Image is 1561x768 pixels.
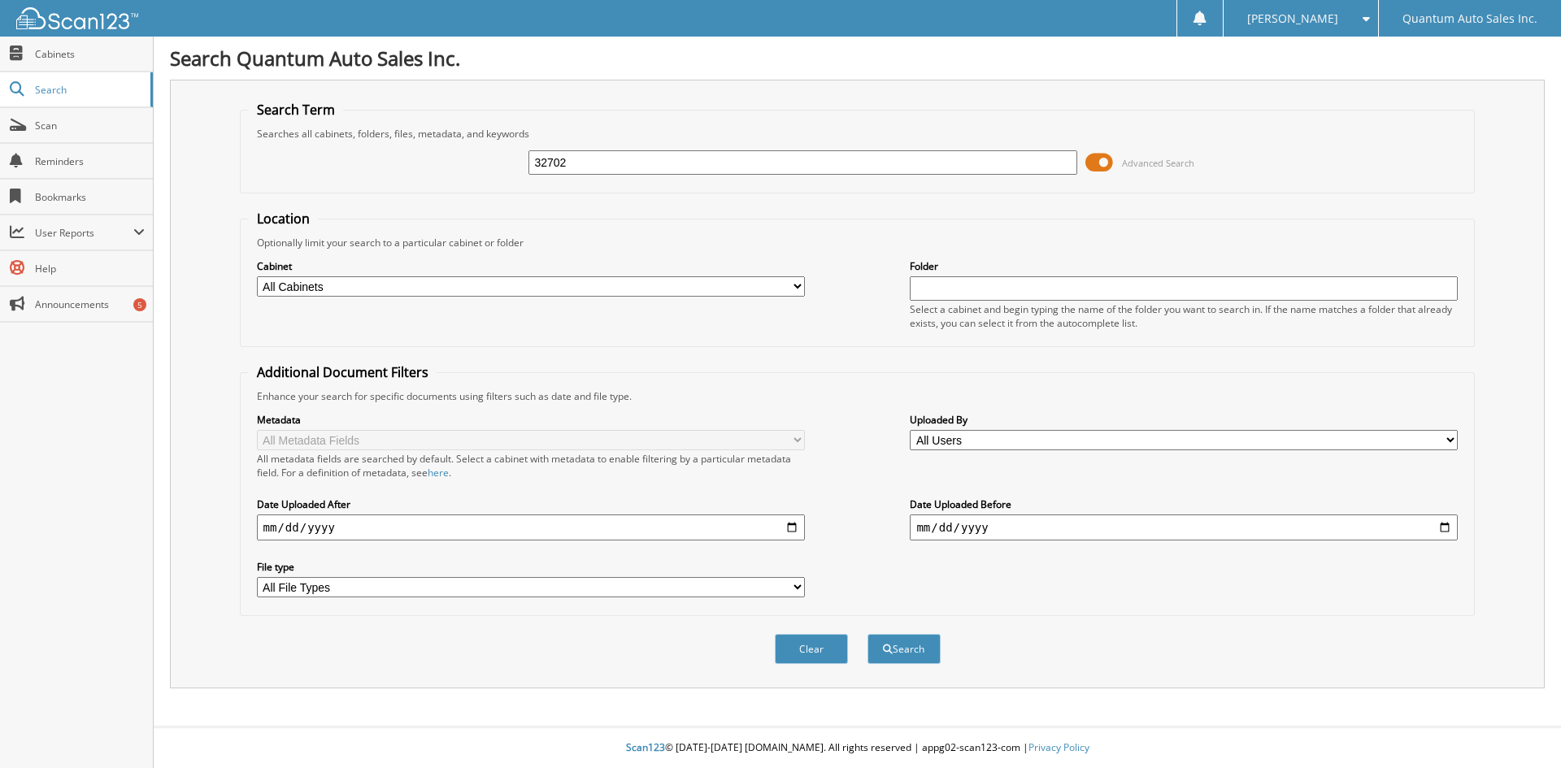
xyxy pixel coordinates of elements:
[35,47,145,61] span: Cabinets
[1028,740,1089,754] a: Privacy Policy
[1480,690,1561,768] iframe: Chat Widget
[35,119,145,132] span: Scan
[35,262,145,276] span: Help
[257,259,805,273] label: Cabinet
[249,389,1467,403] div: Enhance your search for specific documents using filters such as date and file type.
[257,452,805,479] div: All metadata fields are searched by default. Select a cabinet with metadata to enable filtering b...
[257,560,805,574] label: File type
[867,634,941,664] button: Search
[257,497,805,511] label: Date Uploaded After
[16,7,138,29] img: scan123-logo-white.svg
[626,740,665,754] span: Scan123
[35,154,145,168] span: Reminders
[170,45,1545,72] h1: Search Quantum Auto Sales Inc.
[1402,14,1537,24] span: Quantum Auto Sales Inc.
[249,210,318,228] legend: Location
[133,298,146,311] div: 5
[257,514,805,540] input: start
[249,236,1467,249] div: Optionally limit your search to a particular cabinet or folder
[249,101,343,119] legend: Search Term
[428,466,449,479] a: here
[910,497,1458,511] label: Date Uploaded Before
[910,259,1458,273] label: Folder
[910,302,1458,330] div: Select a cabinet and begin typing the name of the folder you want to search in. If the name match...
[154,728,1561,768] div: © [DATE]-[DATE] [DOMAIN_NAME]. All rights reserved | appg02-scan123-com |
[35,190,145,204] span: Bookmarks
[249,127,1467,141] div: Searches all cabinets, folders, files, metadata, and keywords
[1247,14,1338,24] span: [PERSON_NAME]
[35,83,142,97] span: Search
[35,297,145,311] span: Announcements
[1122,157,1194,169] span: Advanced Search
[910,413,1458,427] label: Uploaded By
[910,514,1458,540] input: end
[35,226,133,240] span: User Reports
[249,363,437,381] legend: Additional Document Filters
[775,634,848,664] button: Clear
[257,413,805,427] label: Metadata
